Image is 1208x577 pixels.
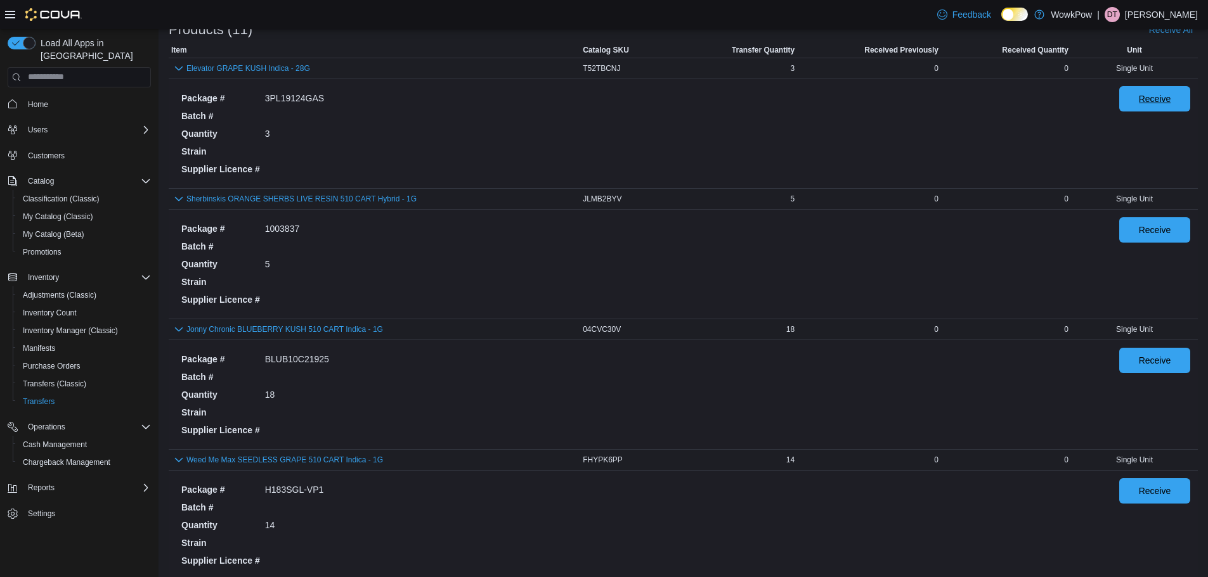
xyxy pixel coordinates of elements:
button: Unit [1071,42,1198,58]
span: Classification (Classic) [18,191,151,206]
span: Settings [28,509,55,519]
span: Reports [23,480,151,495]
button: Item [169,42,580,58]
button: Receive [1119,217,1190,243]
span: My Catalog (Beta) [18,227,151,242]
dt: Quantity [181,519,260,531]
dt: Package # [181,222,260,235]
div: Single Unit [1071,191,1198,206]
button: Promotions [13,243,156,261]
button: Catalog SKU [580,42,673,58]
span: My Catalog (Classic) [23,212,93,222]
span: 5 [790,194,795,204]
dt: Strain [181,406,260,419]
span: DT [1107,7,1117,22]
span: FHYPK6PP [583,455,623,465]
span: Inventory Count [18,305,151,320]
p: WowkPow [1051,7,1092,22]
button: Receive All [1144,17,1198,42]
dt: Quantity [181,127,260,140]
button: Home [3,95,156,113]
dd: 1003837 [265,222,300,235]
span: Load All Apps in [GEOGRAPHIC_DATA] [36,37,151,62]
button: Catalog [23,174,59,189]
dt: Package # [181,353,260,365]
button: Received Previously [797,42,941,58]
button: Weed Me Max SEEDLESS GRAPE 510 CART Indica - 1G [186,455,383,464]
span: Purchase Orders [18,358,151,374]
span: Customers [28,151,65,161]
button: Inventory [23,270,64,285]
span: Chargeback Management [23,457,110,467]
button: Receive [1119,478,1190,504]
span: Operations [28,422,65,432]
dt: Batch # [181,371,260,383]
button: Users [23,122,53,137]
nav: Complex example [8,90,151,556]
input: Dark Mode [1001,8,1028,21]
span: 3 [790,63,795,73]
dt: Supplier Licence # [181,163,260,175]
a: Classification (Classic) [18,191,105,206]
button: Reports [3,479,156,497]
span: Chargeback Management [18,455,151,470]
span: Dark Mode [1001,21,1002,22]
span: Adjustments (Classic) [23,290,96,300]
span: Transfers [23,396,55,407]
span: Transfer Quantity [732,45,795,55]
button: Received Quantity [941,42,1071,58]
button: Manifests [13,339,156,357]
a: Cash Management [18,437,92,452]
dd: 5 [265,258,300,270]
a: Transfers [18,394,60,409]
button: Chargeback Management [13,453,156,471]
span: Adjustments (Classic) [18,288,151,303]
dd: H183SGL-VP1 [265,483,324,496]
button: Inventory Count [13,304,156,322]
dt: Supplier Licence # [181,424,260,436]
a: My Catalog (Classic) [18,209,98,224]
button: Operations [23,419,70,434]
button: Customers [3,146,156,165]
button: Inventory Manager (Classic) [13,322,156,339]
span: Settings [23,505,151,521]
span: Inventory Count [23,308,77,318]
button: Operations [3,418,156,436]
span: Received Previously [864,45,938,55]
span: 18 [786,324,795,334]
span: Purchase Orders [23,361,81,371]
a: Manifests [18,341,60,356]
button: Cash Management [13,436,156,453]
dd: 14 [265,519,324,531]
div: Single Unit [1071,61,1198,76]
span: Users [28,125,48,135]
dt: Package # [181,483,260,496]
dt: Supplier Licence # [181,554,260,567]
button: Transfers (Classic) [13,375,156,393]
button: Purchase Orders [13,357,156,375]
button: Transfer Quantity [673,42,797,58]
button: Reports [23,480,60,495]
span: 04CVC30V [583,324,621,334]
div: Derrick Taylor [1105,7,1120,22]
span: Unit [1127,45,1141,55]
h3: Products (11) [169,22,252,37]
span: Promotions [18,244,151,260]
span: Receive [1139,92,1171,105]
a: Adjustments (Classic) [18,288,101,303]
dt: Quantity [181,388,260,401]
img: Cova [25,8,82,21]
span: Classification (Classic) [23,194,100,204]
dt: Batch # [181,110,260,122]
span: Inventory Manager (Classic) [18,323,151,338]
span: Catalog SKU [583,45,629,55]
button: Catalog [3,172,156,190]
span: 0 [934,455,938,465]
span: Receive [1139,224,1171,236]
button: My Catalog (Beta) [13,225,156,243]
a: Feedback [932,2,996,27]
span: Receive [1139,354,1171,367]
dt: Strain [181,536,260,549]
button: Receive [1119,348,1190,373]
span: Feedback [952,8,991,21]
